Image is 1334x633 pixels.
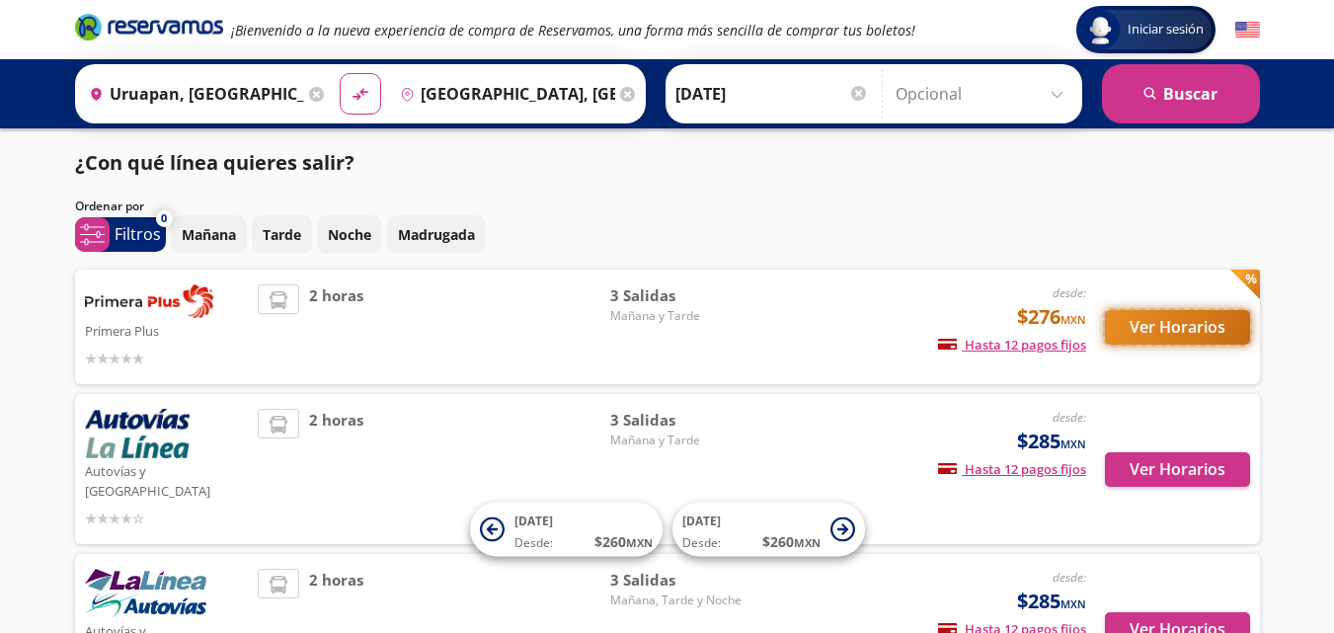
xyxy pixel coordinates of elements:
p: Ordenar por [75,198,144,215]
a: Brand Logo [75,12,223,47]
em: desde: [1053,409,1086,426]
button: Tarde [252,215,312,254]
input: Buscar Origen [81,69,304,119]
p: Autovías y [GEOGRAPHIC_DATA] [85,458,249,501]
p: ¿Con qué línea quieres salir? [75,148,354,178]
p: Mañana [182,224,236,245]
small: MXN [626,535,653,550]
button: Ver Horarios [1105,310,1250,345]
small: MXN [1060,436,1086,451]
img: Primera Plus [85,284,213,318]
span: Mañana y Tarde [610,432,748,449]
span: $276 [1017,302,1086,332]
small: MXN [1060,596,1086,611]
span: Mañana y Tarde [610,307,748,325]
span: $285 [1017,587,1086,616]
img: Autovías y La Línea [85,569,206,618]
span: 3 Salidas [610,409,748,432]
button: English [1235,18,1260,42]
span: Desde: [682,534,721,552]
p: Filtros [115,222,161,246]
p: Noche [328,224,371,245]
button: Madrugada [387,215,486,254]
button: Mañana [171,215,247,254]
small: MXN [1060,312,1086,327]
p: Primera Plus [85,318,249,342]
span: 3 Salidas [610,284,748,307]
span: $ 260 [762,531,821,552]
span: 3 Salidas [610,569,748,592]
p: Madrugada [398,224,475,245]
span: Desde: [514,534,553,552]
span: [DATE] [514,513,553,529]
i: Brand Logo [75,12,223,41]
input: Buscar Destino [392,69,615,119]
button: Buscar [1102,64,1260,123]
em: ¡Bienvenido a la nueva experiencia de compra de Reservamos, una forma más sencilla de comprar tus... [231,21,915,40]
span: 2 horas [309,409,363,529]
span: Hasta 12 pagos fijos [938,336,1086,354]
span: $ 260 [594,531,653,552]
button: 0Filtros [75,217,166,252]
span: 0 [161,210,167,227]
span: 2 horas [309,284,363,369]
img: Autovías y La Línea [85,409,190,458]
em: desde: [1053,569,1086,586]
span: Mañana, Tarde y Noche [610,592,748,609]
span: Hasta 12 pagos fijos [938,460,1086,478]
input: Opcional [896,69,1072,119]
button: [DATE]Desde:$260MXN [672,503,865,557]
em: desde: [1053,284,1086,301]
button: Noche [317,215,382,254]
span: Iniciar sesión [1120,20,1212,40]
button: [DATE]Desde:$260MXN [470,503,663,557]
button: Ver Horarios [1105,452,1250,487]
span: [DATE] [682,513,721,529]
span: $285 [1017,427,1086,456]
p: Tarde [263,224,301,245]
input: Elegir Fecha [675,69,869,119]
small: MXN [794,535,821,550]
